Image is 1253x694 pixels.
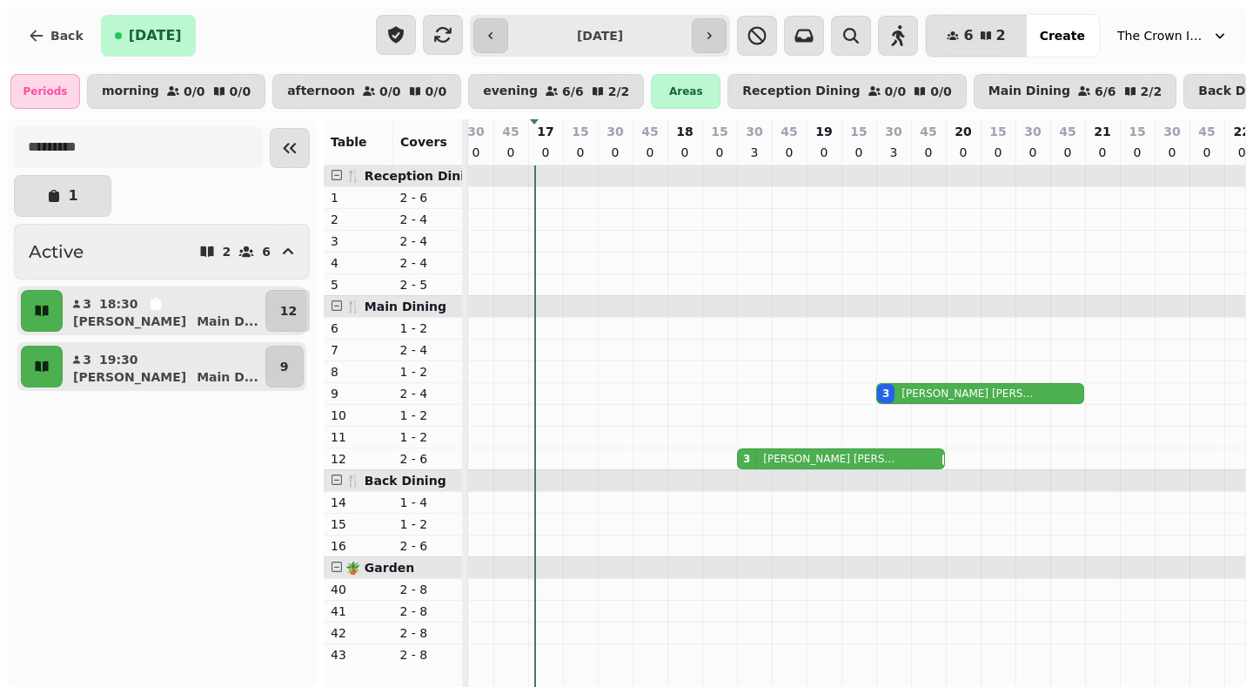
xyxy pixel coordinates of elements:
[331,135,367,149] span: Table
[262,246,271,258] p: 6
[743,452,750,466] div: 3
[331,646,386,664] p: 43
[502,123,519,140] p: 45
[197,313,258,330] p: Main D ...
[606,123,623,140] p: 30
[82,295,92,313] p: 3
[988,84,1070,98] p: Main Dining
[400,320,456,337] p: 1 - 2
[1040,30,1085,42] span: Create
[1026,15,1099,57] button: Create
[184,85,205,98] p: 0 / 0
[1200,144,1214,161] p: 0
[379,85,401,98] p: 0 / 0
[991,144,1005,161] p: 0
[400,363,456,381] p: 1 - 2
[400,646,456,664] p: 2 - 8
[265,346,304,387] button: 9
[400,428,456,446] p: 1 - 2
[882,387,889,401] div: 3
[1024,123,1041,140] p: 30
[400,341,456,359] p: 2 - 4
[400,254,456,272] p: 2 - 4
[608,144,622,161] p: 0
[331,537,386,555] p: 16
[272,74,461,109] button: afternoon0/00/0
[331,363,386,381] p: 8
[400,603,456,620] p: 2 - 8
[29,239,84,264] h2: Active
[82,351,92,368] p: 3
[1026,144,1040,161] p: 0
[930,85,952,98] p: 0 / 0
[102,84,159,98] p: morning
[678,144,692,161] p: 0
[781,123,797,140] p: 45
[763,452,898,466] p: [PERSON_NAME] [PERSON_NAME]
[996,29,1006,43] span: 2
[483,84,538,98] p: evening
[815,123,832,140] p: 19
[280,358,289,375] p: 9
[129,29,182,43] span: [DATE]
[1141,85,1163,98] p: 2 / 2
[885,123,901,140] p: 30
[87,74,265,109] button: morning0/00/0
[331,494,386,511] p: 14
[331,276,386,293] p: 5
[99,295,138,313] p: 18:30
[345,561,414,575] span: 🪴 Garden
[901,387,1035,401] p: [PERSON_NAME] [PERSON_NAME]
[676,123,693,140] p: 18
[400,494,456,511] p: 1 - 4
[468,74,644,109] button: evening6/62/2
[1096,144,1109,161] p: 0
[331,515,386,533] p: 15
[651,74,720,109] div: Areas
[608,85,630,98] p: 2 / 2
[14,175,111,217] button: 1
[400,135,447,149] span: Covers
[400,385,456,402] p: 2 - 4
[400,276,456,293] p: 2 - 5
[782,144,796,161] p: 0
[331,450,386,468] p: 12
[1095,85,1116,98] p: 6 / 6
[99,351,138,368] p: 19:30
[10,74,80,109] div: Periods
[885,85,907,98] p: 0 / 0
[641,123,658,140] p: 45
[1059,123,1075,140] p: 45
[1061,144,1075,161] p: 0
[1165,144,1179,161] p: 0
[713,144,727,161] p: 0
[345,300,446,313] span: 🍴 Main Dining
[331,428,386,446] p: 11
[14,224,310,280] button: Active26
[850,123,867,140] p: 15
[974,74,1176,109] button: Main Dining6/62/2
[230,85,251,98] p: 0 / 0
[1129,123,1145,140] p: 15
[1117,27,1204,44] span: The Crown Inn
[727,74,966,109] button: Reception Dining0/00/0
[469,144,483,161] p: 0
[400,189,456,206] p: 2 - 6
[331,407,386,424] p: 10
[400,624,456,642] p: 2 - 8
[331,254,386,272] p: 4
[989,123,1006,140] p: 15
[68,189,77,203] p: 1
[1094,123,1110,140] p: 21
[73,313,186,330] p: [PERSON_NAME]
[643,144,657,161] p: 0
[331,603,386,620] p: 41
[280,302,297,320] p: 12
[331,211,386,228] p: 2
[747,144,761,161] p: 3
[101,15,196,57] button: [DATE]
[400,450,456,468] p: 2 - 6
[1130,144,1144,161] p: 0
[573,144,587,161] p: 0
[742,84,860,98] p: Reception Dining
